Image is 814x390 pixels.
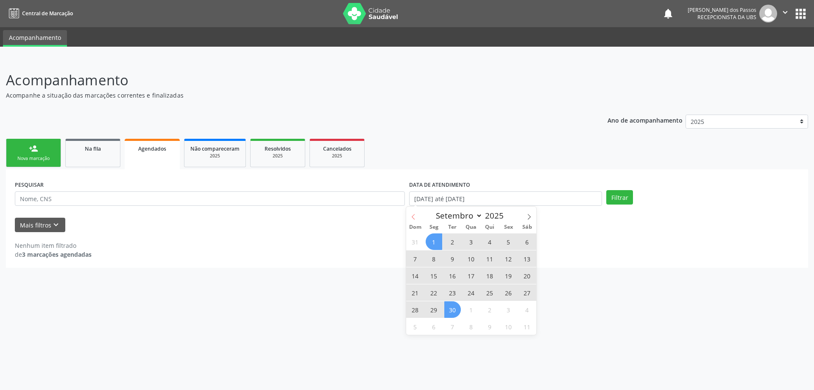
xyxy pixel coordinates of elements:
[500,318,517,335] span: Outubro 10, 2025
[15,241,92,250] div: Nenhum item filtrado
[426,267,442,284] span: Setembro 15, 2025
[29,144,38,153] div: person_add
[482,250,498,267] span: Setembro 11, 2025
[462,224,480,230] span: Qua
[444,301,461,318] span: Setembro 30, 2025
[265,145,291,152] span: Resolvidos
[482,267,498,284] span: Setembro 18, 2025
[463,233,479,250] span: Setembro 3, 2025
[518,224,536,230] span: Sáb
[463,267,479,284] span: Setembro 17, 2025
[432,210,483,222] select: Month
[323,145,351,152] span: Cancelados
[3,30,67,47] a: Acompanhamento
[500,250,517,267] span: Setembro 12, 2025
[697,14,756,21] span: Recepcionista da UBS
[519,267,535,284] span: Setembro 20, 2025
[85,145,101,152] span: Na fila
[138,145,166,152] span: Agendados
[482,301,498,318] span: Outubro 2, 2025
[407,284,424,301] span: Setembro 21, 2025
[662,8,674,20] button: notifications
[759,5,777,22] img: img
[793,6,808,21] button: apps
[22,250,92,258] strong: 3 marcações agendadas
[15,218,65,233] button: Mais filtroskeyboard_arrow_down
[6,91,567,100] p: Acompanhe a situação das marcações correntes e finalizadas
[407,267,424,284] span: Setembro 14, 2025
[463,318,479,335] span: Outubro 8, 2025
[606,190,633,205] button: Filtrar
[426,233,442,250] span: Setembro 1, 2025
[519,250,535,267] span: Setembro 13, 2025
[424,224,443,230] span: Seg
[15,250,92,259] div: de
[688,6,756,14] div: [PERSON_NAME] dos Passos
[407,318,424,335] span: Outubro 5, 2025
[519,284,535,301] span: Setembro 27, 2025
[15,191,405,206] input: Nome, CNS
[500,233,517,250] span: Setembro 5, 2025
[482,233,498,250] span: Setembro 4, 2025
[190,145,240,152] span: Não compareceram
[426,250,442,267] span: Setembro 8, 2025
[12,155,55,162] div: Nova marcação
[409,191,602,206] input: Selecione um intervalo
[22,10,73,17] span: Central de Marcação
[463,250,479,267] span: Setembro 10, 2025
[500,284,517,301] span: Setembro 26, 2025
[6,70,567,91] p: Acompanhamento
[482,210,510,221] input: Year
[781,8,790,17] i: 
[256,153,299,159] div: 2025
[407,250,424,267] span: Setembro 7, 2025
[426,318,442,335] span: Outubro 6, 2025
[480,224,499,230] span: Qui
[482,284,498,301] span: Setembro 25, 2025
[499,224,518,230] span: Sex
[407,233,424,250] span: Agosto 31, 2025
[444,318,461,335] span: Outubro 7, 2025
[407,301,424,318] span: Setembro 28, 2025
[500,301,517,318] span: Outubro 3, 2025
[463,284,479,301] span: Setembro 24, 2025
[316,153,358,159] div: 2025
[6,6,73,20] a: Central de Marcação
[519,318,535,335] span: Outubro 11, 2025
[777,5,793,22] button: 
[444,284,461,301] span: Setembro 23, 2025
[608,115,683,125] p: Ano de acompanhamento
[519,233,535,250] span: Setembro 6, 2025
[519,301,535,318] span: Outubro 4, 2025
[51,220,61,230] i: keyboard_arrow_down
[15,178,44,191] label: PESQUISAR
[482,318,498,335] span: Outubro 9, 2025
[426,301,442,318] span: Setembro 29, 2025
[409,178,470,191] label: DATA DE ATENDIMENTO
[190,153,240,159] div: 2025
[444,233,461,250] span: Setembro 2, 2025
[500,267,517,284] span: Setembro 19, 2025
[444,250,461,267] span: Setembro 9, 2025
[463,301,479,318] span: Outubro 1, 2025
[443,224,462,230] span: Ter
[426,284,442,301] span: Setembro 22, 2025
[406,224,425,230] span: Dom
[444,267,461,284] span: Setembro 16, 2025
